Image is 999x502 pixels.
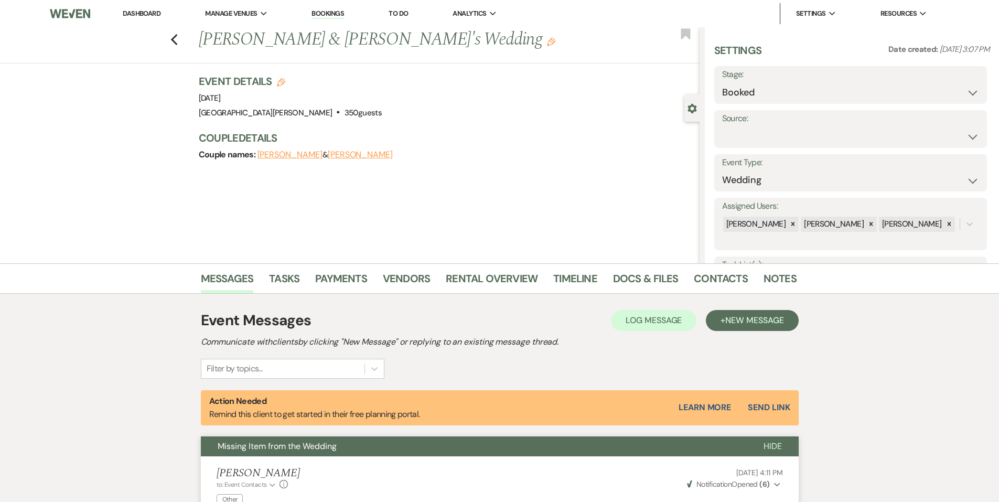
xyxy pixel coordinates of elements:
[613,270,678,293] a: Docs & Files
[706,310,798,331] button: +New Message
[201,436,747,456] button: Missing Item from the Wedding
[722,199,979,214] label: Assigned Users:
[759,479,769,489] strong: ( 6 )
[764,441,782,452] span: Hide
[311,9,344,19] a: Bookings
[722,258,979,273] label: Task List(s):
[611,310,696,331] button: Log Message
[201,270,254,293] a: Messages
[218,441,337,452] span: Missing Item from the Wedding
[315,270,367,293] a: Payments
[123,9,160,18] a: Dashboard
[723,217,788,232] div: [PERSON_NAME]
[696,479,732,489] span: Notification
[880,8,917,19] span: Resources
[725,315,783,326] span: New Message
[50,3,90,25] img: Weven Logo
[389,9,408,18] a: To Do
[345,108,382,118] span: 350 guests
[679,401,731,414] a: Learn More
[269,270,299,293] a: Tasks
[199,74,382,89] h3: Event Details
[453,8,486,19] span: Analytics
[687,479,770,489] span: Opened
[547,37,555,46] button: Edit
[796,8,826,19] span: Settings
[626,315,682,326] span: Log Message
[217,467,300,480] h5: [PERSON_NAME]
[764,270,797,293] a: Notes
[446,270,538,293] a: Rental Overview
[217,480,277,489] button: to: Event Contacts
[722,111,979,126] label: Source:
[209,394,420,421] p: Remind this client to get started in their free planning portal.
[694,270,748,293] a: Contacts
[722,155,979,170] label: Event Type:
[199,27,595,52] h1: [PERSON_NAME] & [PERSON_NAME]'s Wedding
[328,151,393,159] button: [PERSON_NAME]
[201,336,799,348] h2: Communicate with clients by clicking "New Message" or replying to an existing message thread.
[199,108,332,118] span: [GEOGRAPHIC_DATA][PERSON_NAME]
[205,8,257,19] span: Manage Venues
[217,480,267,489] span: to: Event Contacts
[257,151,323,159] button: [PERSON_NAME]
[257,149,393,160] span: &
[383,270,430,293] a: Vendors
[888,44,940,55] span: Date created:
[736,468,782,477] span: [DATE] 4:11 PM
[748,403,790,412] button: Send Link
[688,103,697,113] button: Close lead details
[207,362,263,375] div: Filter by topics...
[801,217,865,232] div: [PERSON_NAME]
[879,217,943,232] div: [PERSON_NAME]
[209,396,267,407] strong: Action Needed
[199,149,257,160] span: Couple names:
[685,479,783,490] button: NotificationOpened (6)
[199,93,221,103] span: [DATE]
[199,131,689,145] h3: Couple Details
[747,436,799,456] button: Hide
[714,43,762,66] h3: Settings
[553,270,597,293] a: Timeline
[201,309,311,332] h1: Event Messages
[722,67,979,82] label: Stage:
[940,44,990,55] span: [DATE] 3:07 PM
